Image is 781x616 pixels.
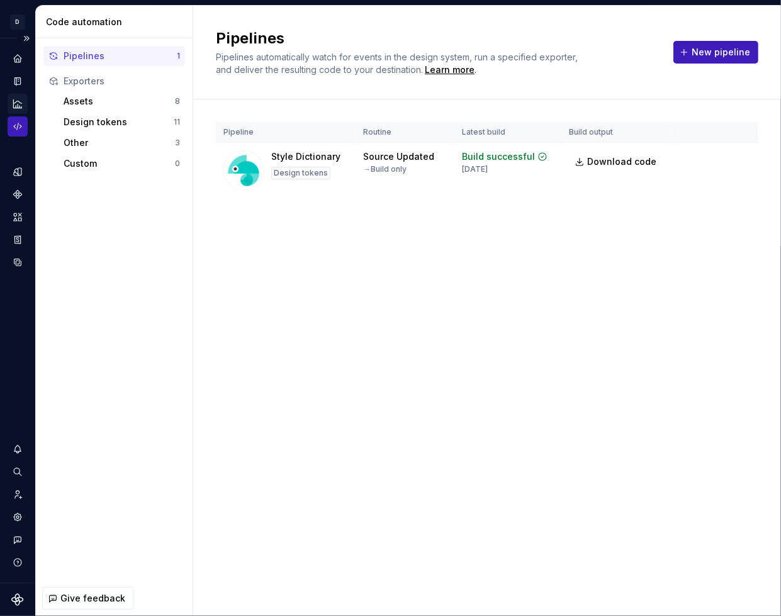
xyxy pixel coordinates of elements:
div: 8 [175,96,180,106]
span: New pipeline [692,46,750,59]
a: Analytics [8,94,28,114]
div: → Build only [363,164,407,174]
button: Give feedback [42,587,133,610]
span: Pipelines automatically watch for events in the design system, run a specified exporter, and deli... [216,52,580,75]
svg: Supernova Logo [11,593,24,606]
div: 0 [175,159,180,169]
th: Routine [356,122,454,143]
a: Download code [569,150,665,173]
a: Learn more [425,64,475,76]
span: Give feedback [60,592,125,605]
button: Other3 [59,133,185,153]
a: Code automation [8,116,28,137]
a: Design tokens [8,162,28,182]
th: Latest build [454,122,561,143]
button: Custom0 [59,154,185,174]
div: Custom [64,157,175,170]
button: Contact support [8,530,28,550]
div: Source Updated [363,150,434,163]
div: 3 [175,138,180,148]
div: Exporters [64,75,180,87]
th: Build output [561,122,672,143]
div: Assets [64,95,175,108]
a: Settings [8,507,28,527]
h2: Pipelines [216,28,593,48]
button: Search ⌘K [8,462,28,482]
a: Assets [8,207,28,227]
div: [DATE] [462,164,488,174]
button: Assets8 [59,91,185,111]
button: Pipelines1 [43,46,185,66]
a: Documentation [8,71,28,91]
div: Design tokens [271,167,330,179]
span: . [423,65,476,75]
div: Pipelines [64,50,177,62]
th: Pipeline [216,122,356,143]
div: 1 [177,51,180,61]
a: Data sources [8,252,28,272]
button: Notifications [8,439,28,459]
div: D [10,14,25,30]
div: 11 [174,117,180,127]
div: Other [64,137,175,149]
a: Storybook stories [8,230,28,250]
div: Code automation [46,16,188,28]
button: New pipeline [673,41,758,64]
a: Components [8,184,28,204]
div: Build successful [462,150,535,163]
a: Invite team [8,484,28,505]
a: Home [8,48,28,69]
button: Design tokens11 [59,112,185,132]
button: Expand sidebar [18,30,35,47]
div: Style Dictionary [271,150,340,163]
span: Download code [587,155,656,168]
div: Design tokens [64,116,174,128]
button: D [3,8,33,35]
